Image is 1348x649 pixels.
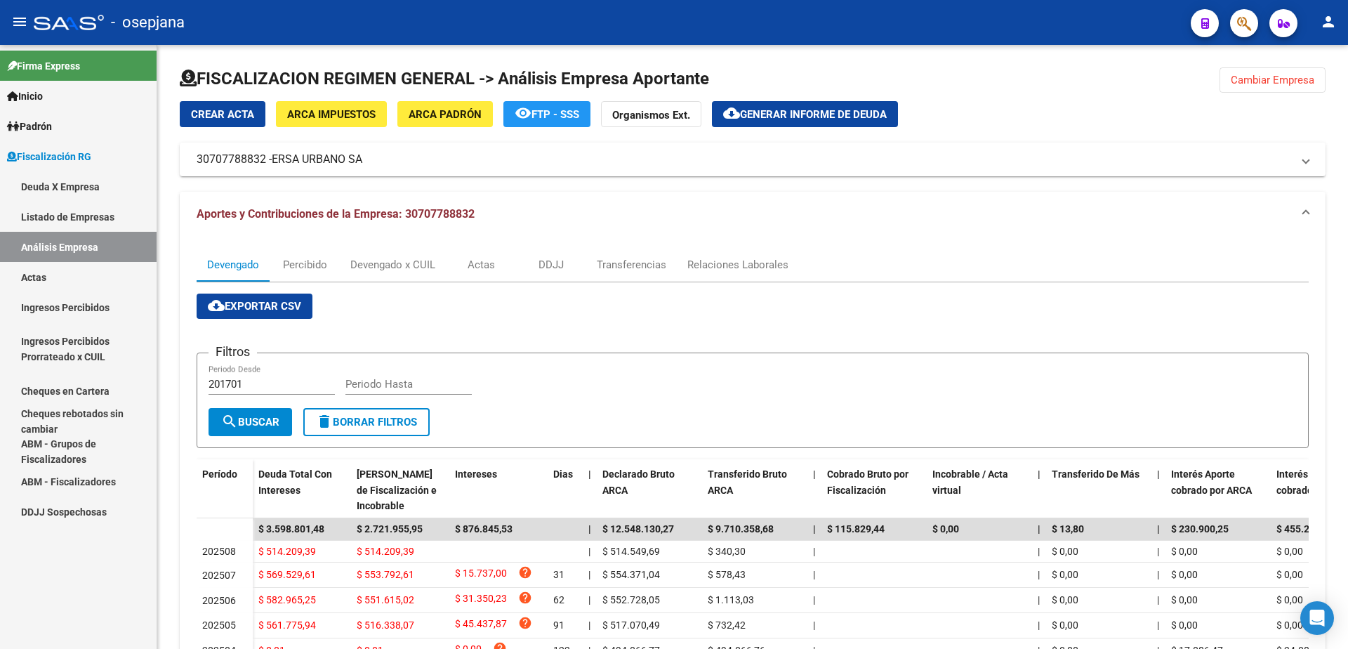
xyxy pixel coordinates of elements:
span: $ 0,00 [1052,594,1078,605]
span: Padrón [7,119,52,134]
div: Percibido [283,257,327,273]
span: 202505 [202,619,236,631]
span: [PERSON_NAME] de Fiscalización e Incobrable [357,468,437,512]
datatable-header-cell: | [807,459,821,521]
span: $ 9.710.358,68 [708,523,774,535]
span: $ 514.549,69 [602,546,660,557]
button: Cambiar Empresa [1220,67,1326,93]
button: FTP - SSS [503,101,590,127]
span: Transferido Bruto ARCA [708,468,787,496]
datatable-header-cell: | [583,459,597,521]
button: ARCA Impuestos [276,101,387,127]
span: Buscar [221,416,279,428]
span: $ 551.615,02 [357,594,414,605]
span: $ 0,00 [1171,546,1198,557]
span: | [1038,619,1040,631]
datatable-header-cell: Dias [548,459,583,521]
span: | [1038,594,1040,605]
span: | [1157,546,1159,557]
mat-icon: person [1320,13,1337,30]
span: | [1157,594,1159,605]
span: Fiscalización RG [7,149,91,164]
span: $ 732,42 [708,619,746,631]
h3: Filtros [209,342,257,362]
div: DDJJ [538,257,564,273]
span: | [588,468,591,480]
span: $ 876.845,53 [455,523,513,535]
span: Borrar Filtros [316,416,417,428]
button: Borrar Filtros [303,408,430,436]
span: Cambiar Empresa [1231,74,1314,86]
datatable-header-cell: Transferido De Más [1046,459,1151,521]
span: | [1157,468,1160,480]
button: ARCA Padrón [397,101,493,127]
span: Transferido De Más [1052,468,1139,480]
button: Generar informe de deuda [712,101,898,127]
span: Interés Aporte cobrado por ARCA [1171,468,1252,496]
span: | [813,569,815,580]
span: | [1038,523,1040,535]
span: | [1157,523,1160,535]
button: Exportar CSV [197,294,312,319]
mat-icon: remove_red_eye [515,105,531,122]
span: $ 569.529,61 [258,569,316,580]
span: $ 0,00 [1052,569,1078,580]
span: $ 552.728,05 [602,594,660,605]
mat-icon: search [221,413,238,430]
button: Crear Acta [180,101,265,127]
mat-icon: cloud_download [723,105,740,122]
datatable-header-cell: | [1151,459,1165,521]
span: $ 0,00 [1276,546,1303,557]
span: Firma Express [7,58,80,74]
span: $ 0,00 [1276,619,1303,631]
span: $ 230.900,25 [1171,523,1229,535]
span: | [588,569,590,580]
span: $ 0,00 [1171,569,1198,580]
span: 62 [553,594,564,605]
span: $ 2.721.955,95 [357,523,423,535]
span: $ 582.965,25 [258,594,316,605]
span: Crear Acta [191,108,254,121]
datatable-header-cell: Intereses [449,459,548,521]
span: Aportes y Contribuciones de la Empresa: 30707788832 [197,207,475,221]
span: | [813,619,815,631]
span: $ 31.350,23 [455,591,507,610]
span: $ 514.209,39 [357,546,414,557]
div: Actas [468,257,495,273]
i: help [518,565,532,579]
span: FTP - SSS [531,108,579,121]
span: | [588,523,591,535]
datatable-header-cell: Deuda Total Con Intereses [253,459,351,521]
span: | [588,594,590,605]
span: | [1038,569,1040,580]
span: $ 0,00 [1052,546,1078,557]
div: Transferencias [597,257,666,273]
span: $ 455.246,54 [1276,523,1334,535]
datatable-header-cell: Declarado Bruto ARCA [597,459,702,521]
span: | [588,546,590,557]
div: Open Intercom Messenger [1300,601,1334,635]
span: | [588,619,590,631]
span: $ 516.338,07 [357,619,414,631]
div: Devengado [207,257,259,273]
span: $ 0,00 [1052,619,1078,631]
span: $ 561.775,94 [258,619,316,631]
span: $ 115.829,44 [827,523,885,535]
datatable-header-cell: Transferido Bruto ARCA [702,459,807,521]
span: - osepjana [111,7,185,38]
datatable-header-cell: Interés Aporte cobrado por ARCA [1165,459,1271,521]
span: Exportar CSV [208,300,301,313]
span: 31 [553,569,564,580]
i: help [518,591,532,605]
span: | [813,523,816,535]
span: | [1157,619,1159,631]
span: Período [202,468,237,480]
span: $ 578,43 [708,569,746,580]
mat-panel-title: 30707788832 - [197,152,1292,167]
button: Buscar [209,408,292,436]
i: help [518,616,532,630]
datatable-header-cell: Cobrado Bruto por Fiscalización [821,459,927,521]
span: 91 [553,619,564,631]
span: $ 1.113,03 [708,594,754,605]
mat-icon: cloud_download [208,297,225,314]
